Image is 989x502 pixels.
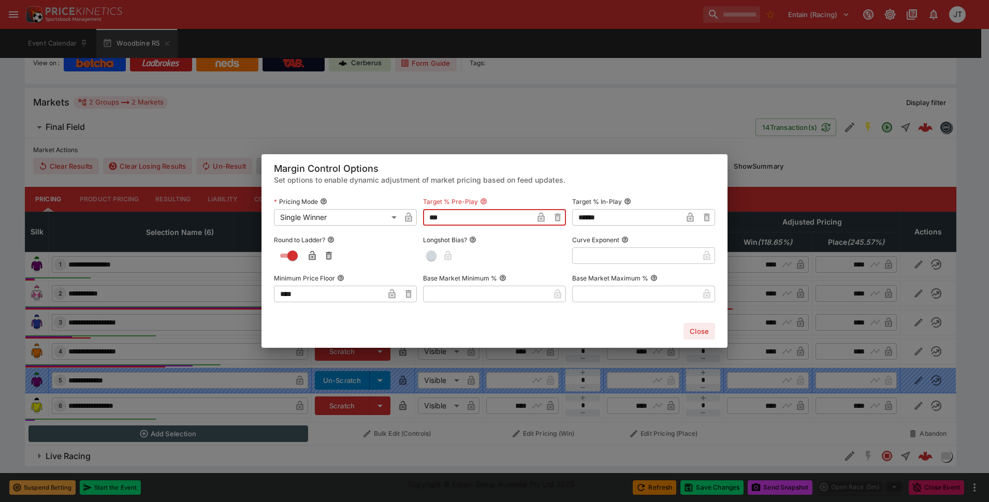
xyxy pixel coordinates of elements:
button: Pricing Mode [320,198,327,205]
button: Minimum Price Floor [337,274,344,282]
button: Target % Pre-Play [480,198,487,205]
p: Target % In-Play [572,197,622,206]
button: Target % In-Play [624,198,631,205]
p: Curve Exponent [572,235,619,244]
p: Target % Pre-Play [423,197,478,206]
button: Base Market Minimum % [499,274,506,282]
p: Minimum Price Floor [274,274,335,283]
p: Base Market Maximum % [572,274,648,283]
div: Single Winner [274,209,400,226]
button: Longshot Bias? [469,236,476,243]
button: Round to Ladder? [327,236,334,243]
h5: Margin Control Options [274,163,715,174]
p: Base Market Minimum % [423,274,497,283]
p: Round to Ladder? [274,235,325,244]
p: Pricing Mode [274,197,318,206]
h6: Set options to enable dynamic adjustment of market pricing based on feed updates. [274,174,715,185]
button: Close [683,323,715,339]
button: Base Market Maximum % [650,274,658,282]
p: Longshot Bias? [423,235,467,244]
button: Curve Exponent [621,236,629,243]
